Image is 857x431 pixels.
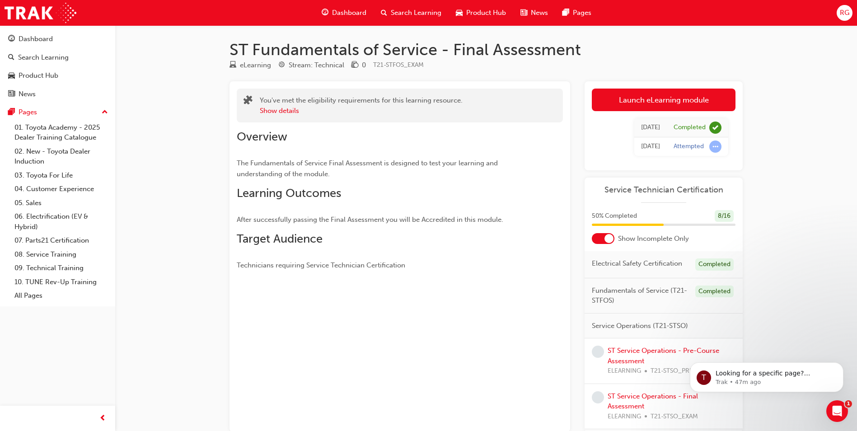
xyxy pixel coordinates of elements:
[449,4,513,22] a: car-iconProduct Hub
[237,130,287,144] span: Overview
[592,391,604,403] span: learningRecordVerb_NONE-icon
[237,159,500,178] span: The Fundamentals of Service Final Assessment is designed to test your learning and understanding ...
[4,49,112,66] a: Search Learning
[278,60,344,71] div: Stream
[11,261,112,275] a: 09. Technical Training
[289,60,344,70] div: Stream: Technical
[695,258,734,271] div: Completed
[676,343,857,407] iframe: Intercom notifications message
[237,186,341,200] span: Learning Outcomes
[651,366,713,376] span: T21-STSO_PRE_EXAM
[8,90,15,98] span: news-icon
[715,210,734,222] div: 8 / 16
[8,35,15,43] span: guage-icon
[19,34,53,44] div: Dashboard
[229,61,236,70] span: learningResourceType_ELEARNING-icon
[456,7,463,19] span: car-icon
[592,321,688,331] span: Service Operations (T21-STSO)
[260,106,299,116] button: Show details
[374,4,449,22] a: search-iconSearch Learning
[608,412,641,422] span: ELEARNING
[11,234,112,248] a: 07. Parts21 Certification
[11,275,112,289] a: 10. TUNE Rev-Up Training
[11,196,112,210] a: 05. Sales
[8,72,15,80] span: car-icon
[332,8,366,18] span: Dashboard
[351,61,358,70] span: money-icon
[11,248,112,262] a: 08. Service Training
[11,169,112,183] a: 03. Toyota For Life
[513,4,555,22] a: news-iconNews
[592,185,735,195] a: Service Technician Certification
[102,107,108,118] span: up-icon
[4,31,112,47] a: Dashboard
[837,5,852,21] button: RG
[592,258,682,269] span: Electrical Safety Certification
[4,86,112,103] a: News
[391,8,441,18] span: Search Learning
[608,392,698,411] a: ST Service Operations - Final Assessment
[11,289,112,303] a: All Pages
[229,60,271,71] div: Type
[709,122,721,134] span: learningRecordVerb_COMPLETE-icon
[641,141,660,152] div: Tue Sep 23 2025 15:24:11 GMT+0930 (Australian Central Standard Time)
[4,104,112,121] button: Pages
[592,89,735,111] a: Launch eLearning module
[641,122,660,133] div: Tue Sep 23 2025 16:09:57 GMT+0930 (Australian Central Standard Time)
[229,40,743,60] h1: ST Fundamentals of Service - Final Assessment
[11,210,112,234] a: 06. Electrification (EV & Hybrid)
[244,96,253,107] span: puzzle-icon
[709,141,721,153] span: learningRecordVerb_ATTEMPT-icon
[8,54,14,62] span: search-icon
[674,123,706,132] div: Completed
[237,232,323,246] span: Target Audience
[555,4,599,22] a: pages-iconPages
[19,89,36,99] div: News
[573,8,591,18] span: Pages
[592,286,688,306] span: Fundamentals of Service (T21-STFOS)
[351,60,366,71] div: Price
[373,61,424,69] span: Learning resource code
[381,7,387,19] span: search-icon
[608,366,641,376] span: ELEARNING
[18,52,69,63] div: Search Learning
[531,8,548,18] span: News
[237,261,405,269] span: Technicians requiring Service Technician Certification
[4,67,112,84] a: Product Hub
[592,346,604,358] span: learningRecordVerb_NONE-icon
[608,347,719,365] a: ST Service Operations - Pre-Course Assessment
[19,70,58,81] div: Product Hub
[278,61,285,70] span: target-icon
[466,8,506,18] span: Product Hub
[314,4,374,22] a: guage-iconDashboard
[5,3,76,23] img: Trak
[592,211,637,221] span: 50 % Completed
[651,412,698,422] span: T21-STSO_EXAM
[840,8,849,18] span: RG
[240,60,271,70] div: eLearning
[4,29,112,104] button: DashboardSearch LearningProduct HubNews
[618,234,689,244] span: Show Incomplete Only
[11,182,112,196] a: 04. Customer Experience
[11,145,112,169] a: 02. New - Toyota Dealer Induction
[99,413,106,424] span: prev-icon
[695,286,734,298] div: Completed
[19,107,37,117] div: Pages
[8,108,15,117] span: pages-icon
[845,400,852,408] span: 1
[362,60,366,70] div: 0
[674,142,704,151] div: Attempted
[260,95,463,116] div: You've met the eligibility requirements for this learning resource.
[237,215,503,224] span: After successfully passing the Final Assessment you will be Accredited in this module.
[562,7,569,19] span: pages-icon
[826,400,848,422] iframe: Intercom live chat
[322,7,328,19] span: guage-icon
[11,121,112,145] a: 01. Toyota Academy - 2025 Dealer Training Catalogue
